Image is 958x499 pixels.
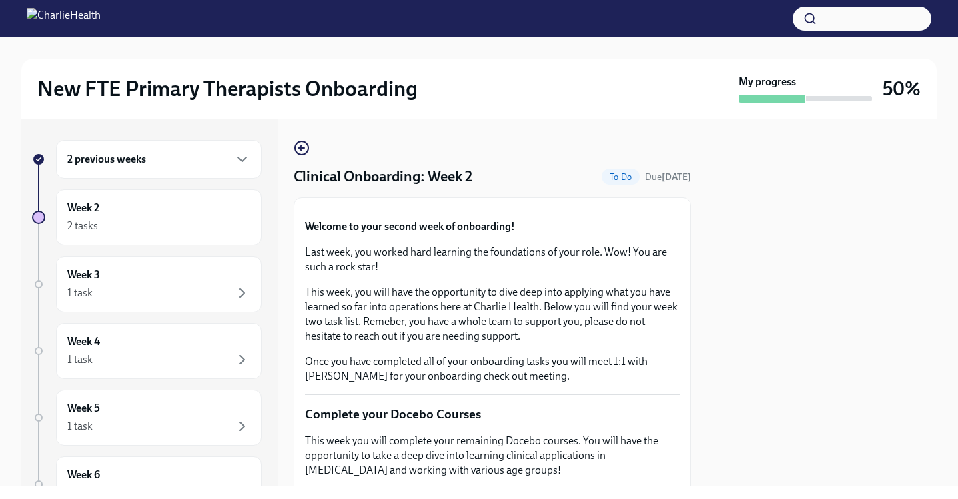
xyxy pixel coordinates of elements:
h6: Week 5 [67,401,100,416]
a: Week 31 task [32,256,262,312]
h6: Week 3 [67,268,100,282]
img: CharlieHealth [27,8,101,29]
span: Due [645,171,691,183]
div: 2 previous weeks [56,140,262,179]
div: 1 task [67,352,93,367]
h6: 2 previous weeks [67,152,146,167]
h6: Week 2 [67,201,99,215]
div: 1 task [67,419,93,434]
h2: New FTE Primary Therapists Onboarding [37,75,418,102]
h4: Clinical Onboarding: Week 2 [294,167,472,187]
a: Week 51 task [32,390,262,446]
a: Week 22 tasks [32,189,262,245]
strong: Welcome to your second week of onboarding! [305,220,515,233]
h3: 50% [883,77,921,101]
p: Once you have completed all of your onboarding tasks you will meet 1:1 with [PERSON_NAME] for you... [305,354,680,384]
a: Week 41 task [32,323,262,379]
p: This week, you will have the opportunity to dive deep into applying what you have learned so far ... [305,285,680,344]
div: 1 task [67,286,93,300]
span: September 20th, 2025 10:00 [645,171,691,183]
strong: [DATE] [662,171,691,183]
p: Last week, you worked hard learning the foundations of your role. Wow! You are such a rock star! [305,245,680,274]
div: 2 tasks [67,219,98,233]
span: To Do [602,172,640,182]
h6: Week 4 [67,334,100,349]
h6: Week 6 [67,468,100,482]
p: Complete your Docebo Courses [305,406,680,423]
strong: My progress [739,75,796,89]
p: This week you will complete your remaining Docebo courses. You will have the opportunity to take ... [305,434,680,478]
